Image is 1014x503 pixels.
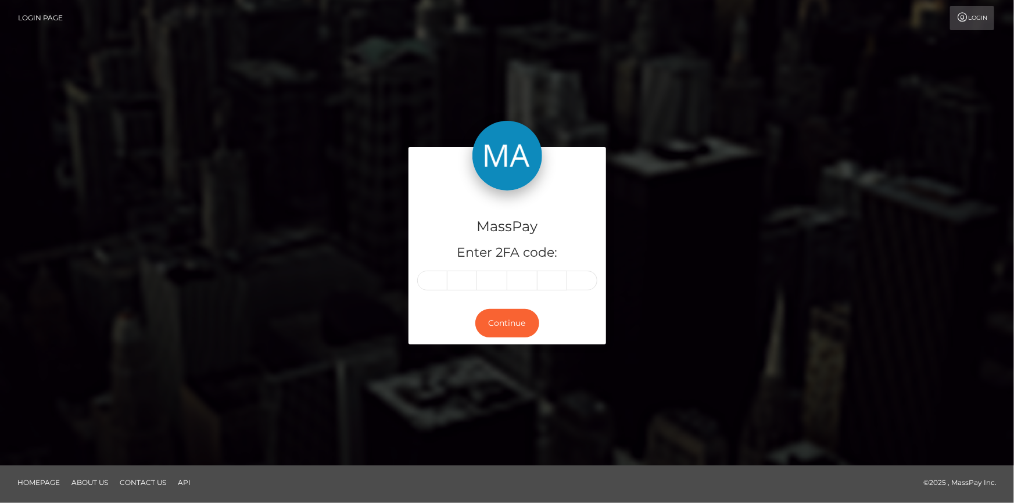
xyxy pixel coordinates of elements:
[67,473,113,491] a: About Us
[13,473,65,491] a: Homepage
[417,217,597,237] h4: MassPay
[472,121,542,191] img: MassPay
[475,309,539,337] button: Continue
[923,476,1005,489] div: © 2025 , MassPay Inc.
[115,473,171,491] a: Contact Us
[950,6,994,30] a: Login
[18,6,63,30] a: Login Page
[173,473,195,491] a: API
[417,244,597,262] h5: Enter 2FA code:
